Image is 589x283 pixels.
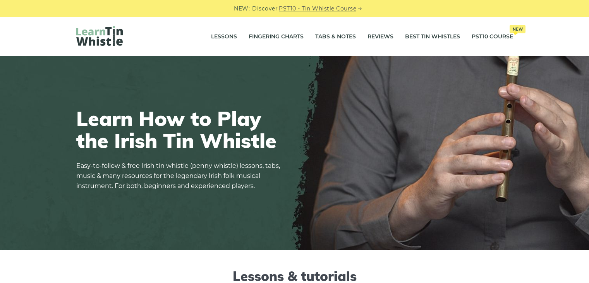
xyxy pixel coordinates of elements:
a: Reviews [367,27,393,47]
a: Lessons [211,27,237,47]
img: LearnTinWhistle.com [76,26,123,46]
a: Fingering Charts [249,27,304,47]
a: Best Tin Whistles [405,27,460,47]
h1: Learn How to Play the Irish Tin Whistle [76,107,285,152]
p: Easy-to-follow & free Irish tin whistle (penny whistle) lessons, tabs, music & many resources for... [76,161,285,191]
a: Tabs & Notes [315,27,356,47]
span: New [510,25,525,33]
a: PST10 CourseNew [472,27,513,47]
